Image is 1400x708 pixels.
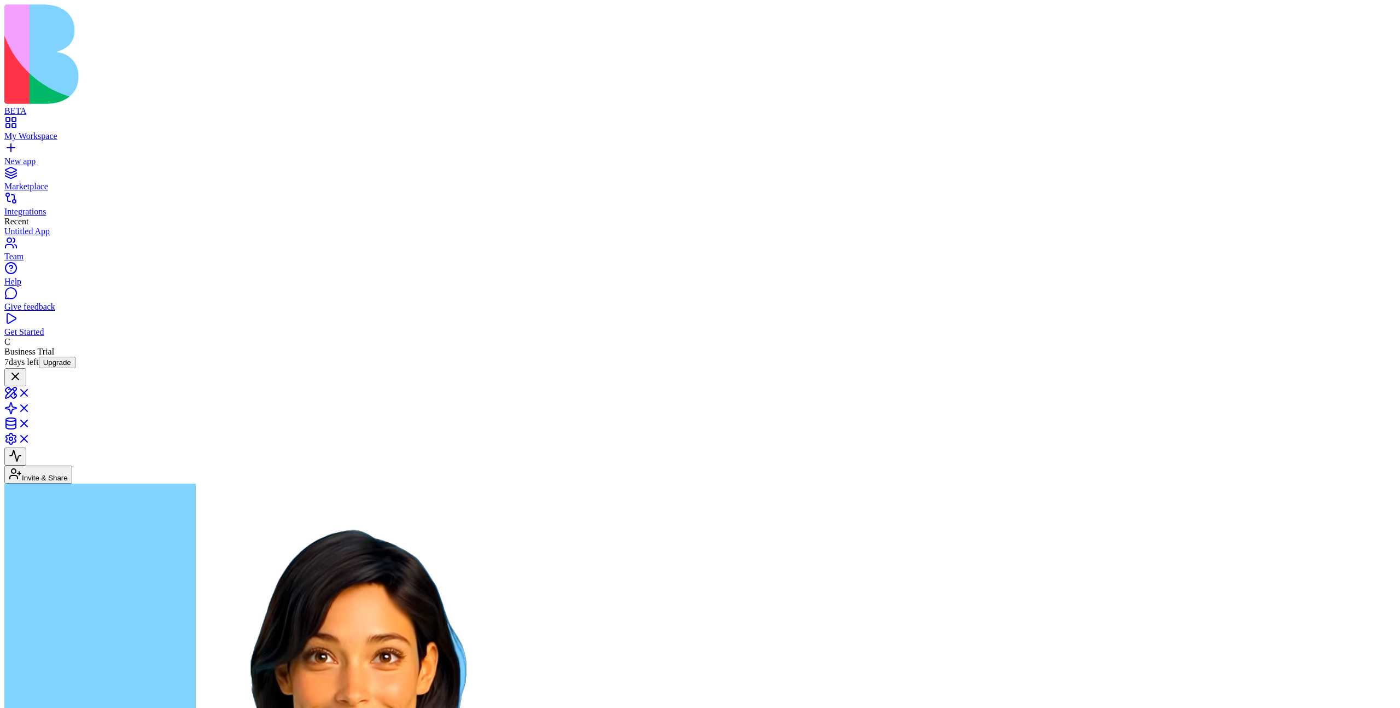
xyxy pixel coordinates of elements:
span: Recent [4,217,28,226]
span: 7 days left [4,357,39,367]
span: C [4,337,10,346]
button: Invite & Share [4,466,72,484]
a: Team [4,242,1396,262]
div: New app [4,156,1396,166]
div: Give feedback [4,302,1396,312]
a: BETA [4,96,1396,116]
div: Help [4,277,1396,287]
a: Untitled App [4,227,1396,236]
a: Marketplace [4,172,1396,191]
div: My Workspace [4,131,1396,141]
div: Integrations [4,207,1396,217]
span: Business Trial [4,347,54,367]
a: New app [4,147,1396,166]
img: logo [4,4,444,104]
div: BETA [4,106,1396,116]
a: Help [4,267,1396,287]
div: Team [4,252,1396,262]
a: Get Started [4,317,1396,337]
a: My Workspace [4,121,1396,141]
a: Upgrade [39,357,75,367]
div: Marketplace [4,182,1396,191]
a: Integrations [4,197,1396,217]
button: Upgrade [39,357,75,368]
a: Give feedback [4,292,1396,312]
div: Get Started [4,327,1396,337]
